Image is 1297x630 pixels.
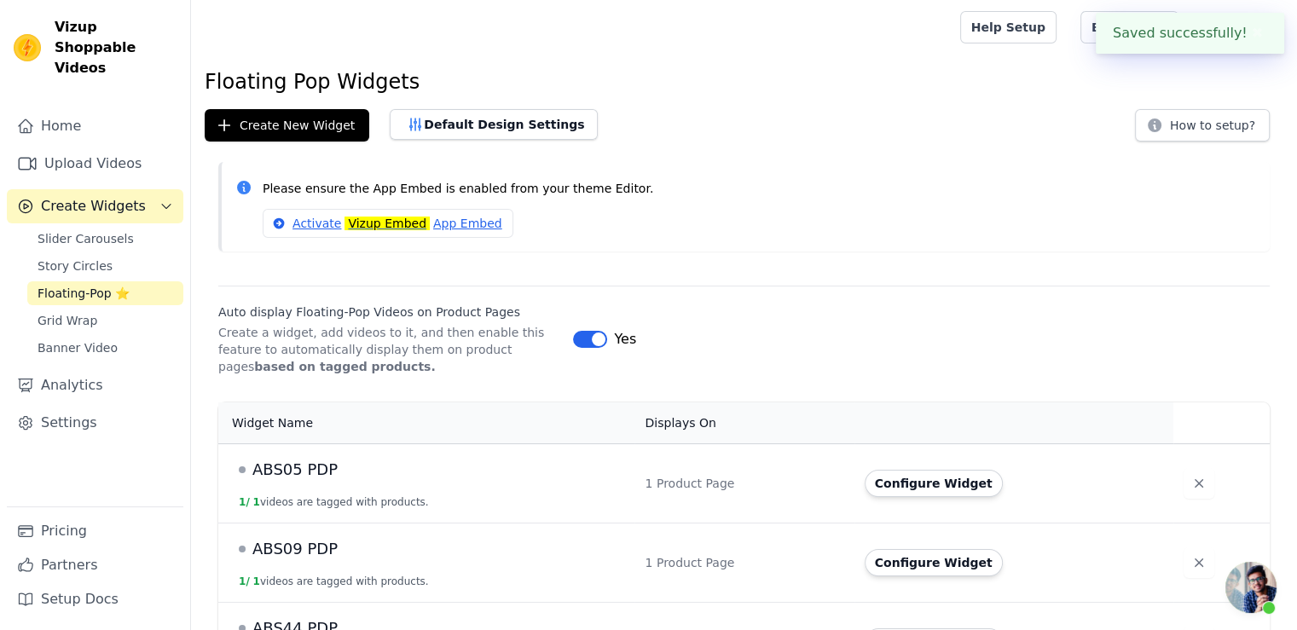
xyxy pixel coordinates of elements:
[7,548,183,582] a: Partners
[252,458,338,482] span: ABS05 PDP
[614,329,636,350] span: Yes
[865,470,1003,497] button: Configure Widget
[27,281,183,305] a: Floating-Pop ⭐
[1096,13,1284,54] div: Saved successfully!
[38,257,113,275] span: Story Circles
[253,496,260,508] span: 1
[1219,12,1283,43] p: Keyzone
[263,179,1256,199] p: Please ensure the App Embed is enabled from your theme Editor.
[7,147,183,181] a: Upload Videos
[7,582,183,616] a: Setup Docs
[1184,547,1214,578] button: Delete widget
[645,554,843,571] div: 1 Product Page
[390,109,598,140] button: Default Design Settings
[7,514,183,548] a: Pricing
[27,336,183,360] a: Banner Video
[239,546,246,552] span: Draft Status
[1184,468,1214,499] button: Delete widget
[263,209,513,238] a: ActivateVizup EmbedApp Embed
[239,575,429,588] button: 1/ 1videos are tagged with products.
[1225,562,1277,613] div: Open chat
[27,227,183,251] a: Slider Carousels
[252,537,338,561] span: ABS09 PDP
[38,312,97,329] span: Grid Wrap
[38,230,134,247] span: Slider Carousels
[38,285,130,302] span: Floating-Pop ⭐
[1135,121,1270,137] a: How to setup?
[218,324,559,375] p: Create a widget, add videos to it, and then enable this feature to automatically display them on ...
[645,475,843,492] div: 1 Product Page
[634,402,854,444] th: Displays On
[14,34,41,61] img: Vizup
[239,496,250,508] span: 1 /
[1135,109,1270,142] button: How to setup?
[239,495,429,509] button: 1/ 1videos are tagged with products.
[205,109,369,142] button: Create New Widget
[7,406,183,440] a: Settings
[1192,12,1283,43] button: K Keyzone
[205,68,1283,95] h1: Floating Pop Widgets
[253,575,260,587] span: 1
[7,109,183,143] a: Home
[573,329,636,350] button: Yes
[1248,23,1267,43] button: Close
[1080,11,1178,43] a: Book Demo
[239,466,246,473] span: Draft Status
[55,17,177,78] span: Vizup Shoppable Videos
[27,309,183,332] a: Grid Wrap
[345,217,430,230] mark: Vizup Embed
[27,254,183,278] a: Story Circles
[865,549,1003,576] button: Configure Widget
[218,303,559,321] label: Auto display Floating-Pop Videos on Product Pages
[254,360,435,373] strong: based on tagged products.
[239,575,250,587] span: 1 /
[218,402,634,444] th: Widget Name
[960,11,1057,43] a: Help Setup
[41,196,146,217] span: Create Widgets
[7,368,183,402] a: Analytics
[7,189,183,223] button: Create Widgets
[38,339,118,356] span: Banner Video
